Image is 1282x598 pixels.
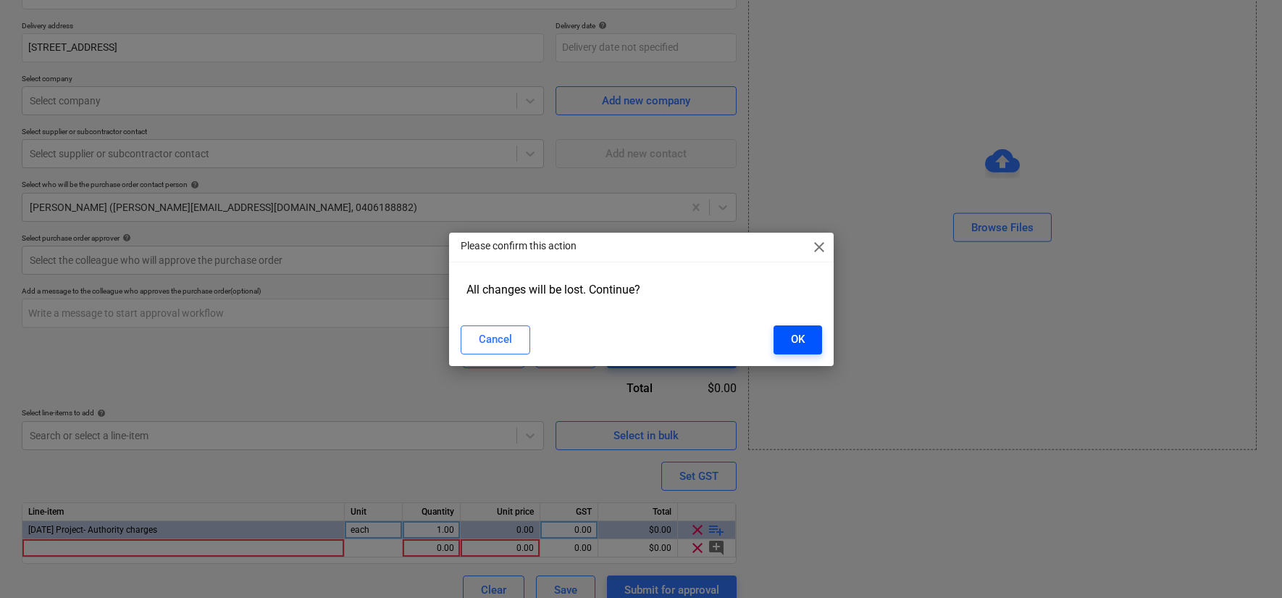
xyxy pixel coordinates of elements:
div: Cancel [479,330,512,349]
div: OK [791,330,805,349]
button: Cancel [461,325,530,354]
p: Please confirm this action [461,238,577,254]
iframe: Chat Widget [1210,528,1282,598]
button: OK [774,325,822,354]
span: close [810,238,828,256]
div: All changes will be lost. Continue? [461,277,822,302]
